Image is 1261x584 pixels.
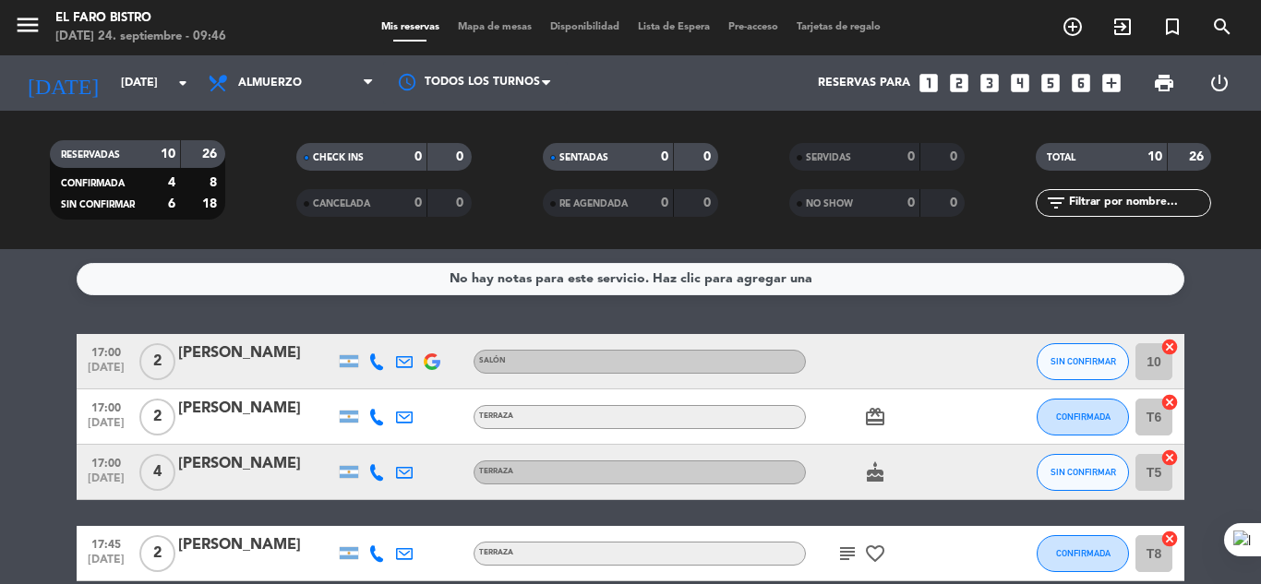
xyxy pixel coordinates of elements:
strong: 26 [202,148,221,161]
span: 17:00 [83,451,129,472]
span: 17:00 [83,340,129,362]
i: cancel [1160,448,1179,467]
span: SERVIDAS [806,153,851,162]
span: Terraza [479,549,513,556]
span: [DATE] [83,362,129,383]
i: menu [14,11,42,39]
input: Filtrar por nombre... [1067,193,1210,213]
i: looks_5 [1039,71,1063,95]
i: looks_4 [1008,71,1032,95]
strong: 4 [168,176,175,189]
strong: 0 [661,197,668,209]
div: [PERSON_NAME] [178,341,335,365]
span: SIN CONFIRMAR [1051,467,1116,477]
i: add_box [1099,71,1123,95]
span: RESERVADAS [61,150,120,160]
i: looks_6 [1069,71,1093,95]
strong: 0 [414,150,422,163]
strong: 8 [210,176,221,189]
div: El Faro Bistro [55,9,226,28]
i: turned_in_not [1161,16,1183,38]
span: Lista de Espera [629,22,719,32]
div: [PERSON_NAME] [178,397,335,421]
div: [PERSON_NAME] [178,452,335,476]
span: SIN CONFIRMAR [61,200,135,209]
strong: 0 [950,150,961,163]
span: CHECK INS [313,153,364,162]
span: [DATE] [83,554,129,575]
span: RE AGENDADA [559,199,628,209]
button: SIN CONFIRMAR [1037,343,1129,380]
i: [DATE] [14,63,112,103]
span: 17:00 [83,396,129,417]
div: [PERSON_NAME] [178,533,335,557]
span: Terraza [479,468,513,475]
i: cancel [1160,530,1179,548]
strong: 0 [907,150,915,163]
span: Almuerzo [238,77,302,89]
strong: 26 [1189,150,1207,163]
span: Terraza [479,412,513,420]
div: [DATE] 24. septiembre - 09:46 [55,28,226,46]
i: filter_list [1045,192,1067,214]
div: No hay notas para este servicio. Haz clic para agregar una [450,268,812,290]
span: print [1153,72,1175,94]
span: Disponibilidad [541,22,629,32]
i: add_circle_outline [1062,16,1084,38]
i: looks_one [917,71,941,95]
i: cancel [1160,393,1179,411]
i: subject [836,542,859,565]
button: CONFIRMADA [1037,535,1129,572]
i: search [1211,16,1233,38]
span: Salón [479,357,506,364]
span: CANCELADA [313,199,370,209]
span: TOTAL [1047,153,1075,162]
strong: 0 [907,197,915,209]
button: SIN CONFIRMAR [1037,454,1129,491]
strong: 0 [456,197,467,209]
strong: 6 [168,197,175,210]
span: Tarjetas de regalo [787,22,890,32]
span: 2 [139,399,175,435]
button: CONFIRMADA [1037,399,1129,435]
span: SIN CONFIRMAR [1051,356,1116,366]
strong: 18 [202,197,221,210]
strong: 0 [414,197,422,209]
strong: 10 [161,148,175,161]
i: cancel [1160,338,1179,356]
span: SENTADAS [559,153,608,162]
strong: 0 [703,197,715,209]
button: menu [14,11,42,45]
span: [DATE] [83,472,129,494]
span: NO SHOW [806,199,853,209]
span: 4 [139,454,175,491]
span: Pre-acceso [719,22,787,32]
strong: 0 [703,150,715,163]
span: 2 [139,535,175,572]
strong: 10 [1147,150,1162,163]
span: CONFIRMADA [1056,548,1111,558]
span: 17:45 [83,532,129,554]
i: power_settings_new [1208,72,1231,94]
span: 2 [139,343,175,380]
i: exit_to_app [1111,16,1134,38]
strong: 0 [661,150,668,163]
span: CONFIRMADA [61,179,125,188]
i: cake [864,461,886,483]
span: Mis reservas [372,22,449,32]
i: favorite_border [864,542,886,565]
i: card_giftcard [864,406,886,428]
strong: 0 [456,150,467,163]
i: looks_3 [978,71,1002,95]
strong: 0 [950,197,961,209]
i: looks_two [947,71,971,95]
span: [DATE] [83,417,129,438]
span: CONFIRMADA [1056,411,1111,422]
div: LOG OUT [1192,55,1247,111]
img: google-logo.png [424,353,440,370]
i: arrow_drop_down [172,72,194,94]
span: Reservas para [818,77,910,89]
span: Mapa de mesas [449,22,541,32]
